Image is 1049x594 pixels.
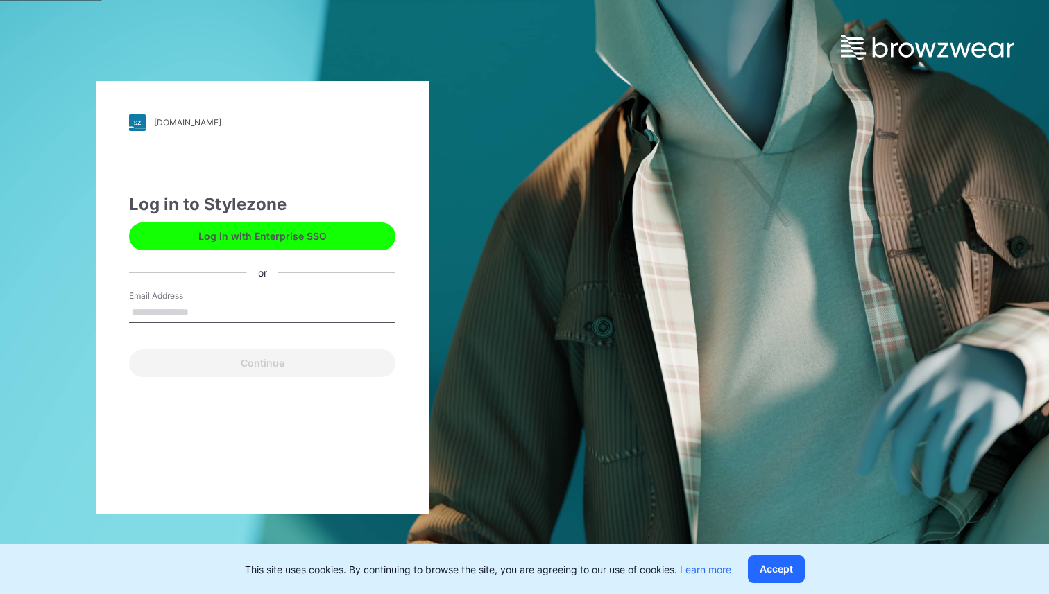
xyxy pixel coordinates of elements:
img: browzwear-logo.e42bd6dac1945053ebaf764b6aa21510.svg [841,35,1014,60]
div: Log in to Stylezone [129,192,395,217]
div: or [247,265,278,280]
img: stylezone-logo.562084cfcfab977791bfbf7441f1a819.svg [129,114,146,131]
div: [DOMAIN_NAME] [154,117,221,128]
p: This site uses cookies. By continuing to browse the site, you are agreeing to our use of cookies. [245,562,731,577]
a: Learn more [680,564,731,575]
label: Email Address [129,290,226,302]
button: Accept [748,555,805,583]
button: Log in with Enterprise SSO [129,222,395,250]
a: [DOMAIN_NAME] [129,114,395,131]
